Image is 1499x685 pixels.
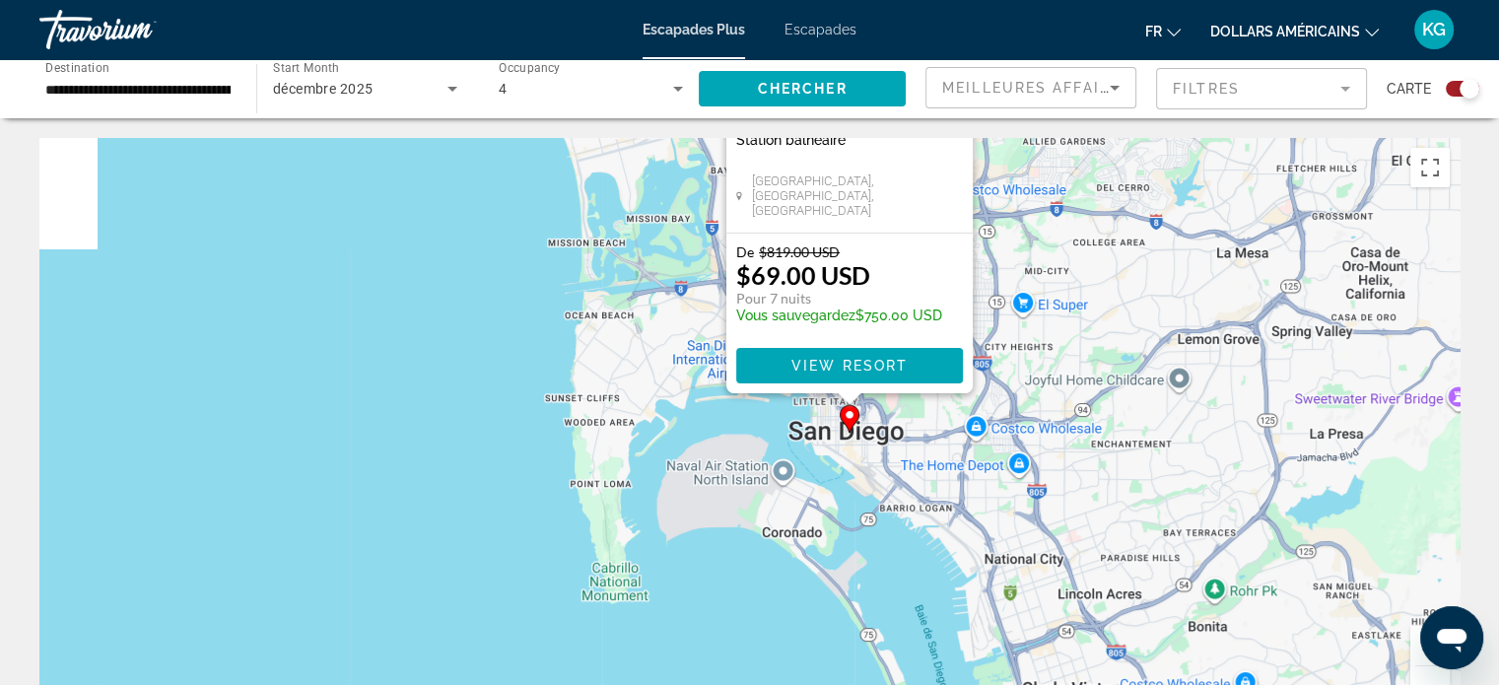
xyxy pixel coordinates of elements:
button: Passer en plein écran [1410,148,1450,187]
span: Station balnéaire [736,132,846,148]
font: dollars américains [1210,24,1360,39]
span: Occupancy [499,61,561,75]
p: $750.00 USD [736,308,942,323]
button: Menu utilisateur [1408,9,1460,50]
span: Start Month [273,61,339,75]
span: décembre 2025 [273,81,374,97]
span: Meilleures affaires [942,80,1131,96]
span: [GEOGRAPHIC_DATA], [GEOGRAPHIC_DATA], [GEOGRAPHIC_DATA] [751,173,962,218]
a: Escapades [784,22,856,37]
span: Destination [45,60,109,74]
span: De [736,243,754,260]
span: View Resort [790,358,907,374]
button: View Resort [736,348,963,383]
p: Pour 7 nuits [736,290,942,308]
span: Chercher [758,81,848,97]
mat-select: Sort by [942,76,1120,100]
button: Filter [1156,67,1367,110]
span: 4 [499,81,507,97]
span: Carte [1387,75,1431,103]
span: Vous sauvegardez [736,308,855,323]
button: Changer de devise [1210,17,1379,45]
font: fr [1145,24,1162,39]
font: KG [1422,19,1446,39]
a: Escapades Plus [643,22,745,37]
iframe: Bouton de lancement de la fenêtre de messagerie [1420,606,1483,669]
button: Zoom avant [1410,626,1450,665]
span: $819.00 USD [759,243,840,260]
a: Travorium [39,4,237,55]
button: Chercher [699,71,906,106]
p: $69.00 USD [736,260,870,290]
button: Changer de langue [1145,17,1181,45]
